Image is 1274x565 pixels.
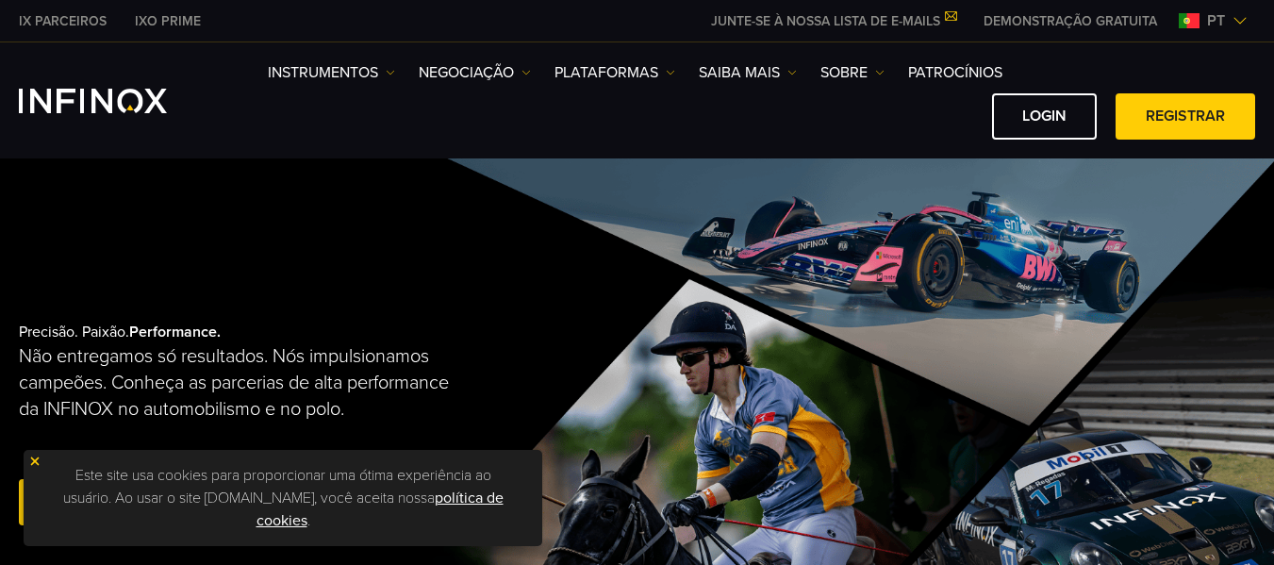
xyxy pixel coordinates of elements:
div: Precisão. Paixão. [19,292,575,560]
a: Login [992,93,1097,140]
a: Instrumentos [268,61,395,84]
a: INFINOX [5,11,121,31]
a: PLATAFORMAS [554,61,675,84]
a: JUNTE-SE À NOSSA LISTA DE E-MAILS [697,13,969,29]
p: Não entregamos só resultados. Nós impulsionamos campeões. Conheça as parcerias de alta performanc... [19,343,464,423]
a: Registrar [19,479,158,525]
a: INFINOX Logo [19,89,211,113]
span: pt [1200,9,1233,32]
a: INFINOX MENU [969,11,1171,31]
a: NEGOCIAÇÃO [419,61,531,84]
strong: Performance. [129,323,221,341]
img: yellow close icon [28,455,41,468]
p: Este site usa cookies para proporcionar uma ótima experiência ao usuário. Ao usar o site [DOMAIN_... [33,459,533,537]
a: Patrocínios [908,61,1002,84]
a: Registrar [1116,93,1255,140]
a: SOBRE [820,61,885,84]
a: INFINOX [121,11,215,31]
a: Saiba mais [699,61,797,84]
